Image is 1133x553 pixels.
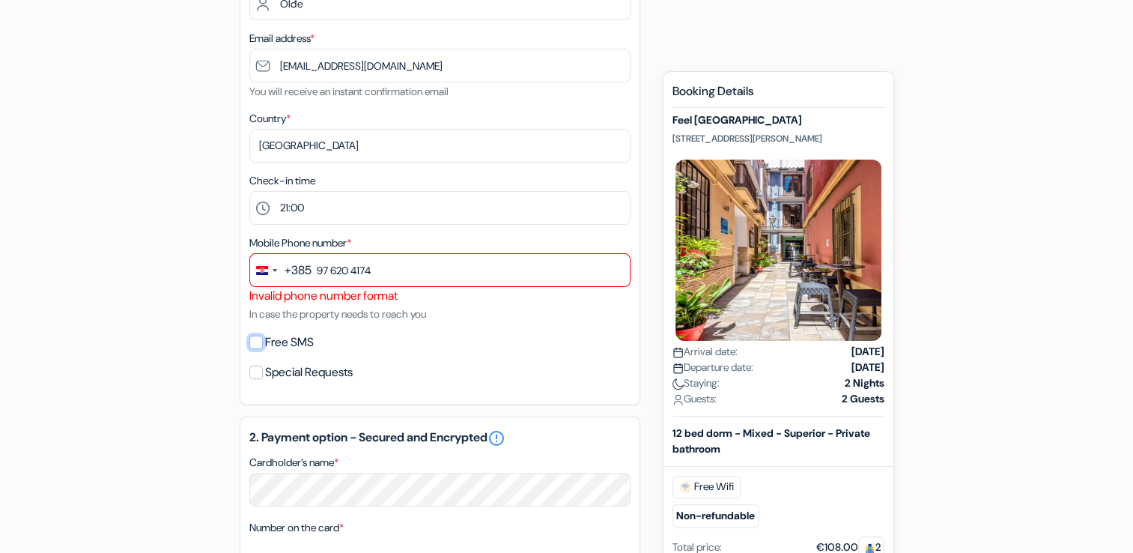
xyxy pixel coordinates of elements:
[851,360,884,375] strong: [DATE]
[672,378,684,390] img: moon.svg
[672,344,738,360] span: Arrival date:
[672,476,741,498] span: Free Wifi
[249,455,338,471] label: Cardholder’s name
[249,31,315,46] label: Email address
[249,173,315,189] label: Check-in time
[672,133,884,145] p: [STREET_ADDRESS][PERSON_NAME]
[672,391,717,407] span: Guests:
[672,375,720,391] span: Staying:
[265,362,353,383] label: Special Requests
[285,262,312,279] div: +385
[265,332,314,353] label: Free SMS
[250,254,312,286] button: Change country, selected Croatia (+385)
[249,520,344,536] label: Number on the card
[672,426,870,456] b: 12 bed dorm - Mixed - Superior - Private bathroom
[249,85,449,98] small: You will receive an instant confirmation email
[249,429,631,447] h5: 2. Payment option - Secured and Encrypted
[845,375,884,391] strong: 2 Nights
[851,344,884,360] strong: [DATE]
[672,363,684,374] img: calendar.svg
[249,287,631,305] div: Invalid phone number format
[672,504,759,528] small: Non-refundable
[672,114,884,127] h5: Feel [GEOGRAPHIC_DATA]
[672,394,684,405] img: user_icon.svg
[679,481,691,493] img: free_wifi.svg
[249,307,426,321] small: In case the property needs to reach you
[249,49,631,82] input: Enter email address
[249,111,291,127] label: Country
[842,391,884,407] strong: 2 Guests
[249,235,351,251] label: Mobile Phone number
[672,84,884,108] h5: Booking Details
[672,347,684,358] img: calendar.svg
[487,429,505,447] a: error_outline
[672,360,753,375] span: Departure date:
